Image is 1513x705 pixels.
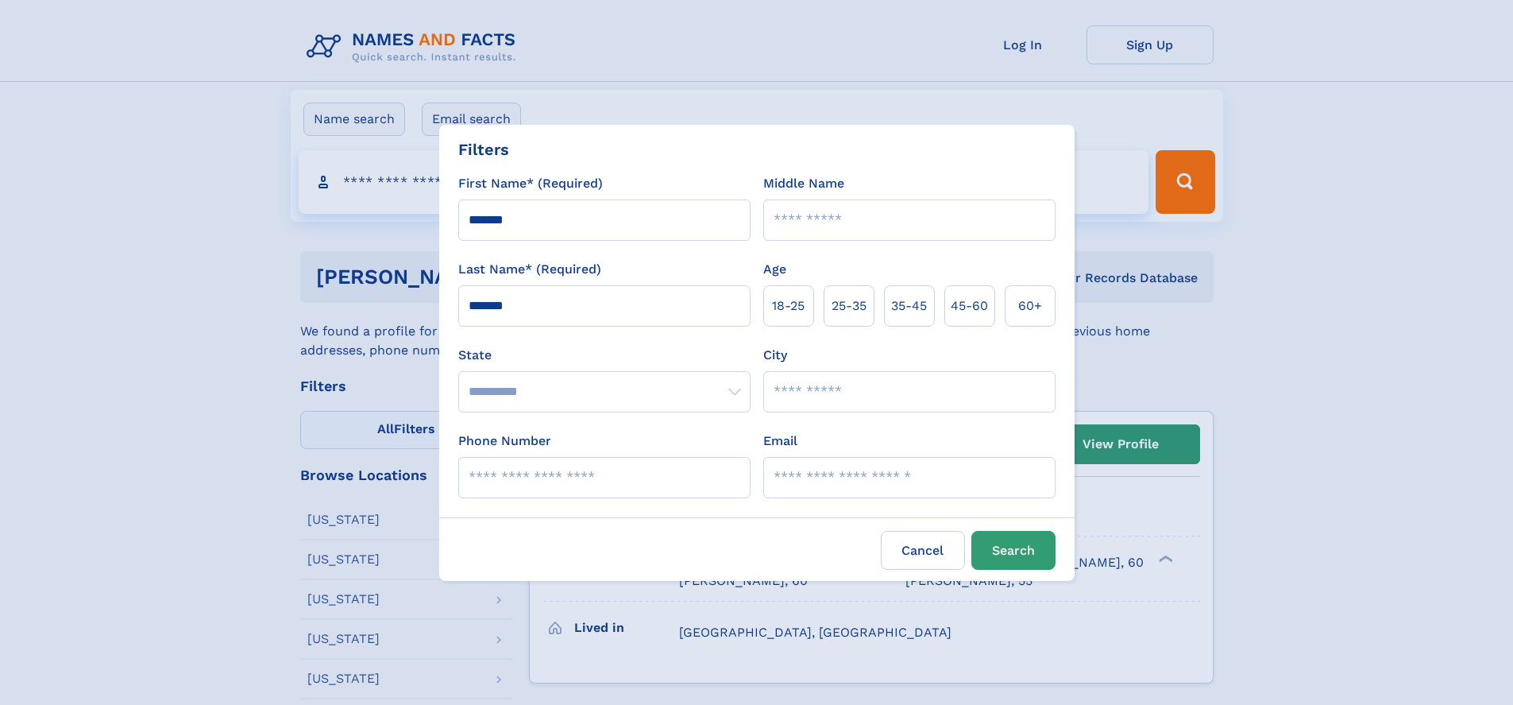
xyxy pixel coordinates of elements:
[763,260,786,279] label: Age
[772,296,805,316] span: 18‑25
[458,174,603,193] label: First Name* (Required)
[891,296,927,316] span: 35‑45
[458,138,509,161] div: Filters
[881,531,965,570] label: Cancel
[832,296,867,316] span: 25‑35
[458,346,751,365] label: State
[971,531,1056,570] button: Search
[1018,296,1042,316] span: 60+
[951,296,988,316] span: 45‑60
[763,174,844,193] label: Middle Name
[458,432,551,451] label: Phone Number
[458,260,601,279] label: Last Name* (Required)
[763,432,797,451] label: Email
[763,346,787,365] label: City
